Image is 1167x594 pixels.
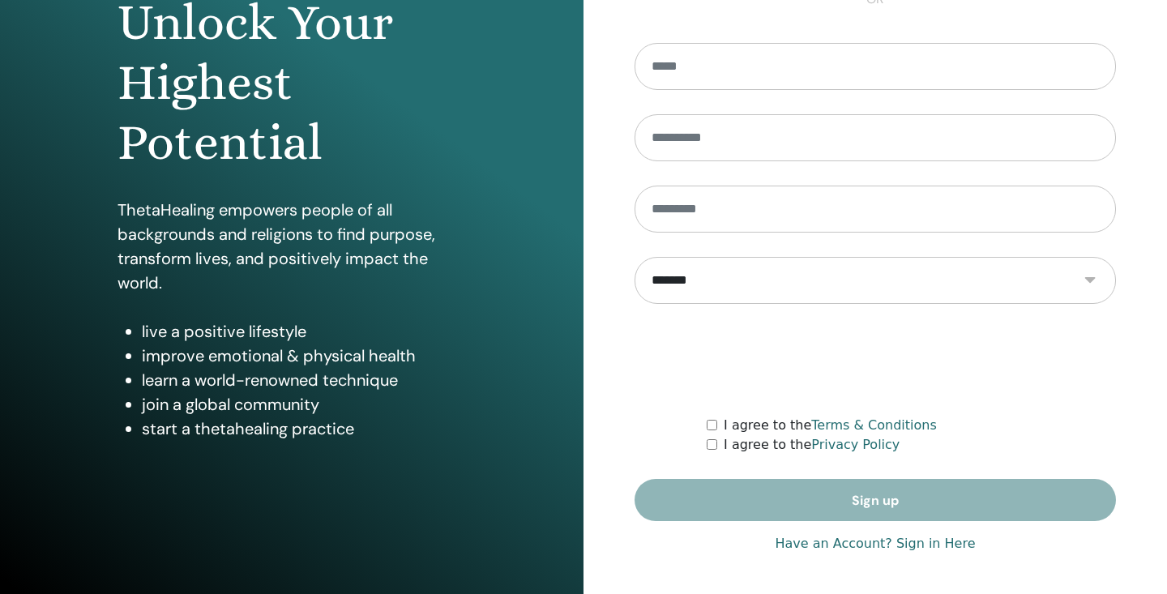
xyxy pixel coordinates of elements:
[811,437,900,452] a: Privacy Policy
[811,417,936,433] a: Terms & Conditions
[142,368,466,392] li: learn a world-renowned technique
[724,416,937,435] label: I agree to the
[142,417,466,441] li: start a thetahealing practice
[142,392,466,417] li: join a global community
[142,344,466,368] li: improve emotional & physical health
[118,198,466,295] p: ThetaHealing empowers people of all backgrounds and religions to find purpose, transform lives, a...
[775,534,975,553] a: Have an Account? Sign in Here
[724,435,900,455] label: I agree to the
[752,328,998,391] iframe: reCAPTCHA
[142,319,466,344] li: live a positive lifestyle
